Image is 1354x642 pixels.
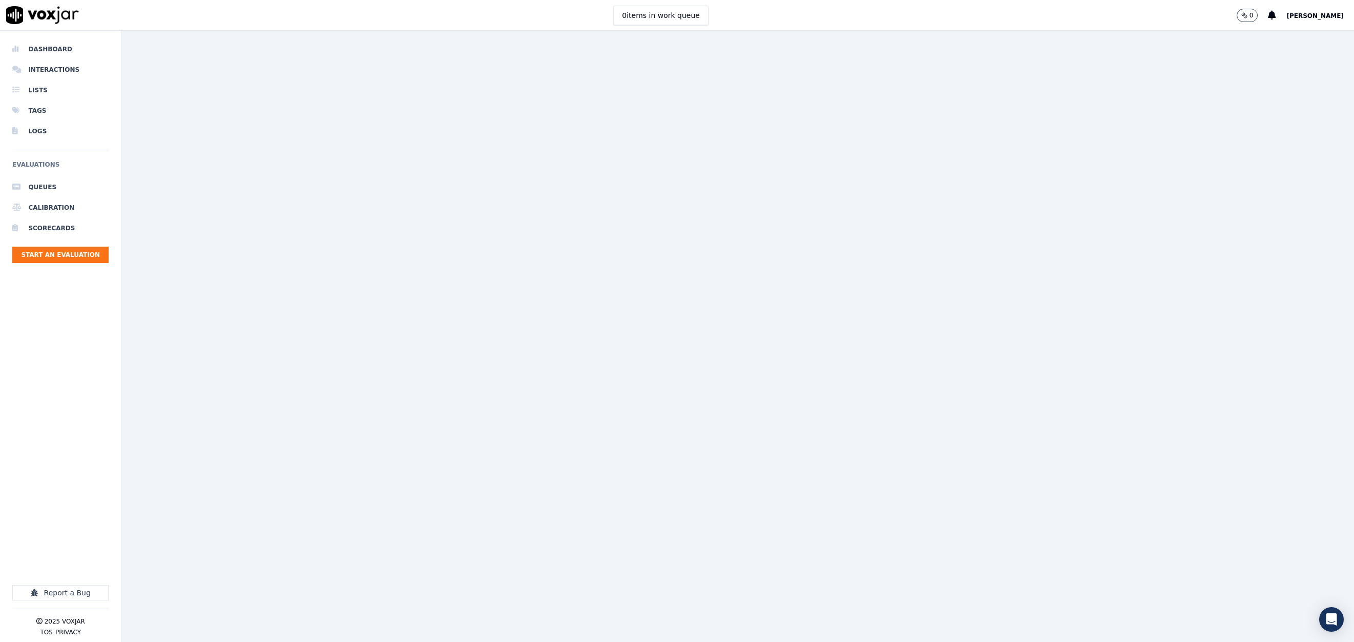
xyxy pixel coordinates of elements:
[1286,9,1354,22] button: [PERSON_NAME]
[45,617,85,626] p: 2025 Voxjar
[12,177,109,197] a: Queues
[1237,9,1258,22] button: 0
[12,80,109,101] a: Lists
[1237,9,1268,22] button: 0
[12,585,109,600] button: Report a Bug
[1319,607,1344,632] div: Open Intercom Messenger
[613,6,709,25] button: 0items in work queue
[12,197,109,218] a: Calibration
[6,6,79,24] img: voxjar logo
[55,628,81,636] button: Privacy
[12,101,109,121] a: Tags
[12,218,109,238] a: Scorecards
[12,158,109,177] h6: Evaluations
[40,628,52,636] button: TOS
[12,247,109,263] button: Start an Evaluation
[1249,11,1254,19] p: 0
[12,39,109,59] a: Dashboard
[1286,12,1344,19] span: [PERSON_NAME]
[12,59,109,80] a: Interactions
[12,121,109,142] a: Logs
